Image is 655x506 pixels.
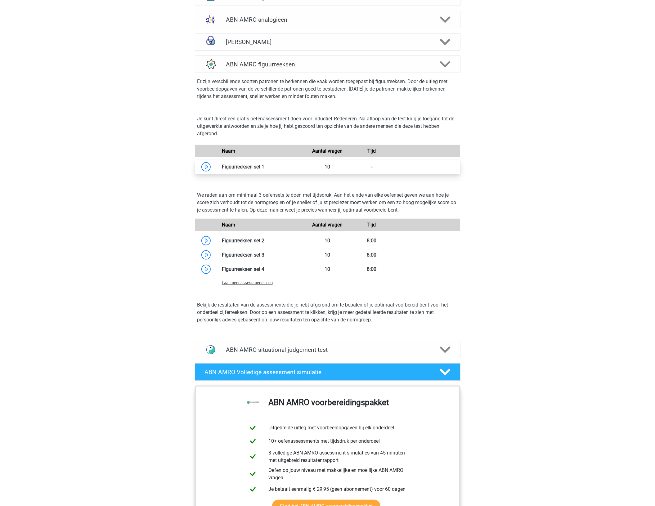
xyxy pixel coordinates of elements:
a: analogieen ABN AMRO analogieen [192,11,463,28]
div: Tijd [350,221,394,229]
div: Naam [217,221,306,229]
span: Laat meer assessments zien [222,280,273,285]
p: Er zijn verschillende soorten patronen te herkennen die vaak worden toegepast bij figuurreeksen. ... [197,78,458,100]
div: Figuurreeksen set 1 [217,163,306,171]
img: syllogismen [203,34,219,50]
div: Aantal vragen [305,221,349,229]
h4: ABN AMRO situational judgement test [226,346,429,353]
img: situational judgement test [203,342,219,358]
h4: ABN AMRO analogieen [226,16,429,23]
h4: ABN AMRO Volledige assessment simulatie [205,369,429,376]
div: Figuurreeksen set 2 [217,237,306,244]
a: situational judgement test ABN AMRO situational judgement test [192,341,463,358]
div: Tijd [350,147,394,155]
a: figuurreeksen ABN AMRO figuurreeksen [192,56,463,73]
h4: [PERSON_NAME] [226,38,429,46]
h4: ABN AMRO figuurreeksen [226,61,429,68]
a: syllogismen [PERSON_NAME] [192,33,463,51]
p: We raden aan om minimaal 3 oefensets te doen met tijdsdruk. Aan het einde van elke oefenset geven... [197,191,458,214]
p: Bekijk de resultaten van de assessments die je hebt afgerond om te bepalen of je optimaal voorber... [197,301,458,324]
div: Aantal vragen [305,147,349,155]
p: Je kunt direct een gratis oefenassessment doen voor Inductief Redeneren. Na afloop van de test kr... [197,115,458,137]
div: Figuurreeksen set 4 [217,266,306,273]
img: analogieen [203,11,219,28]
img: figuurreeksen [203,56,219,72]
div: Naam [217,147,306,155]
a: ABN AMRO Volledige assessment simulatie [192,363,463,381]
div: Figuurreeksen set 3 [217,251,306,259]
